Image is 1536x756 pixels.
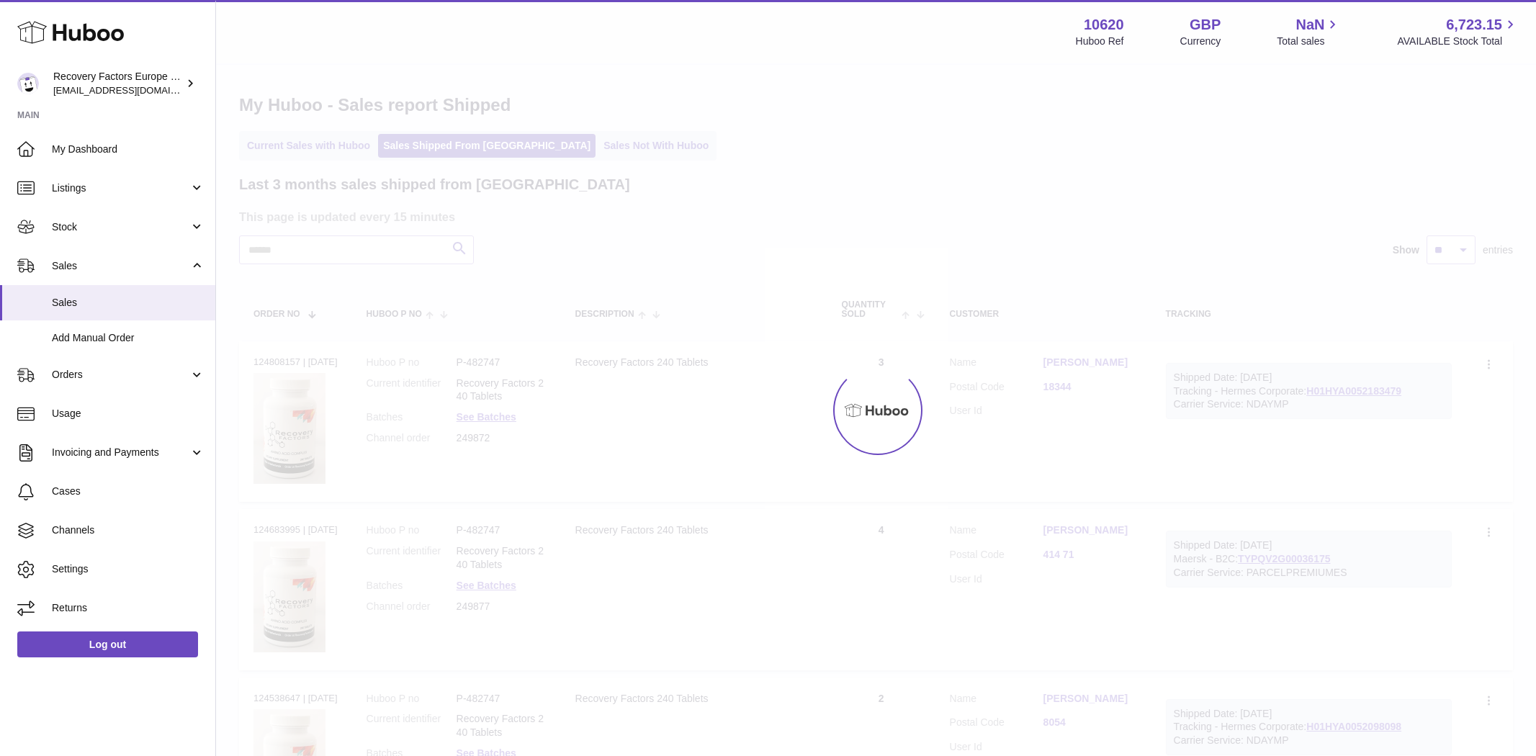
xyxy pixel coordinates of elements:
[52,259,189,273] span: Sales
[52,181,189,195] span: Listings
[1277,35,1341,48] span: Total sales
[52,331,205,345] span: Add Manual Order
[1446,15,1502,35] span: 6,723.15
[52,485,205,498] span: Cases
[53,84,212,96] span: [EMAIL_ADDRESS][DOMAIN_NAME]
[1397,15,1519,48] a: 6,723.15 AVAILABLE Stock Total
[52,220,189,234] span: Stock
[53,70,183,97] div: Recovery Factors Europe Ltd
[17,631,198,657] a: Log out
[52,143,205,156] span: My Dashboard
[52,407,205,420] span: Usage
[1076,35,1124,48] div: Huboo Ref
[52,296,205,310] span: Sales
[52,523,205,537] span: Channels
[1084,15,1124,35] strong: 10620
[1190,15,1221,35] strong: GBP
[1397,35,1519,48] span: AVAILABLE Stock Total
[52,601,205,615] span: Returns
[1180,35,1221,48] div: Currency
[52,562,205,576] span: Settings
[1295,15,1324,35] span: NaN
[52,446,189,459] span: Invoicing and Payments
[1277,15,1341,48] a: NaN Total sales
[17,73,39,94] img: internalAdmin-10620@internal.huboo.com
[52,368,189,382] span: Orders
